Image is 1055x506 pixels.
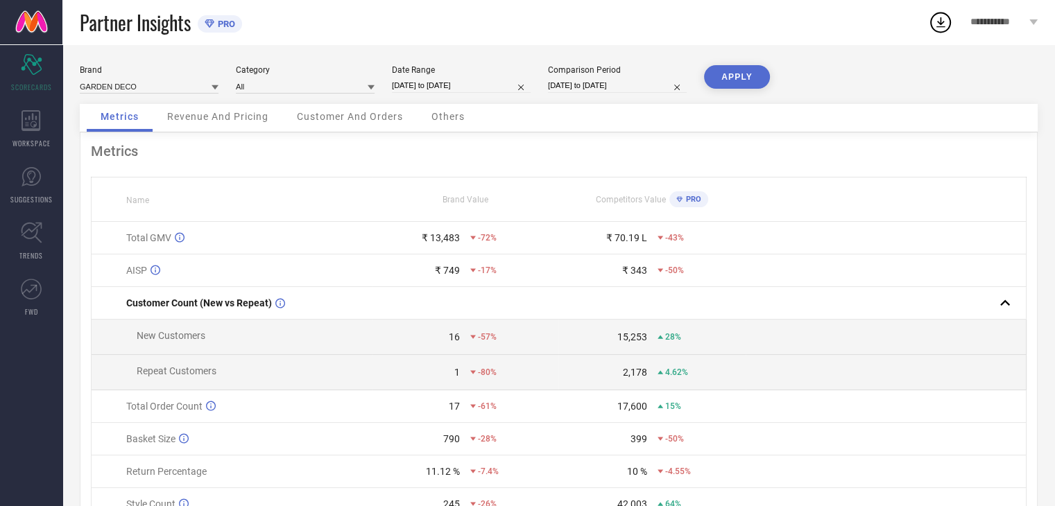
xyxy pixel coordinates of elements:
span: -28% [478,434,497,444]
span: -43% [665,233,684,243]
span: -50% [665,265,684,275]
span: -4.55% [665,466,691,476]
div: 17 [449,401,460,412]
div: 17,600 [617,401,647,412]
span: FWD [25,306,38,317]
span: Brand Value [443,195,488,204]
span: -61% [478,401,497,411]
span: New Customers [137,330,205,341]
div: 11.12 % [426,466,460,477]
div: 10 % [627,466,647,477]
span: Repeat Customers [137,365,216,376]
button: APPLY [704,65,770,89]
span: 15% [665,401,681,411]
span: Total GMV [126,232,171,243]
span: WORKSPACE [12,138,51,148]
span: -72% [478,233,497,243]
div: 790 [443,433,460,444]
span: Return Percentage [126,466,207,477]
div: ₹ 70.19 L [606,232,647,243]
span: Competitors Value [596,195,666,204]
input: Select comparison period [548,78,687,93]
div: Category [236,65,375,75]
span: 4.62% [665,367,688,377]
span: -17% [478,265,497,275]
span: PRO [683,195,701,204]
span: Name [126,195,149,205]
span: -80% [478,367,497,377]
span: Customer Count (New vs Repeat) [126,297,272,308]
span: PRO [214,19,235,29]
div: ₹ 13,483 [422,232,460,243]
div: 16 [449,331,460,342]
span: SCORECARDS [11,82,52,92]
span: Total Order Count [126,401,203,412]
span: Partner Insights [80,8,191,37]
span: SUGGESTIONS [10,194,53,204]
div: Open download list [928,10,953,35]
div: Brand [80,65,218,75]
span: Revenue And Pricing [167,111,268,122]
div: Comparison Period [548,65,687,75]
div: ₹ 343 [622,265,647,276]
span: 28% [665,332,681,342]
span: Metrics [101,111,139,122]
span: Others [431,111,465,122]
span: TRENDS [19,250,43,261]
div: 1 [454,367,460,378]
span: AISP [126,265,147,276]
div: ₹ 749 [435,265,460,276]
div: Metrics [91,143,1027,159]
div: 2,178 [623,367,647,378]
span: -57% [478,332,497,342]
span: Customer And Orders [297,111,403,122]
span: -50% [665,434,684,444]
div: 15,253 [617,331,647,342]
div: 399 [631,433,647,444]
div: Date Range [392,65,531,75]
span: Basket Size [126,433,175,444]
span: -7.4% [478,466,499,476]
input: Select date range [392,78,531,93]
